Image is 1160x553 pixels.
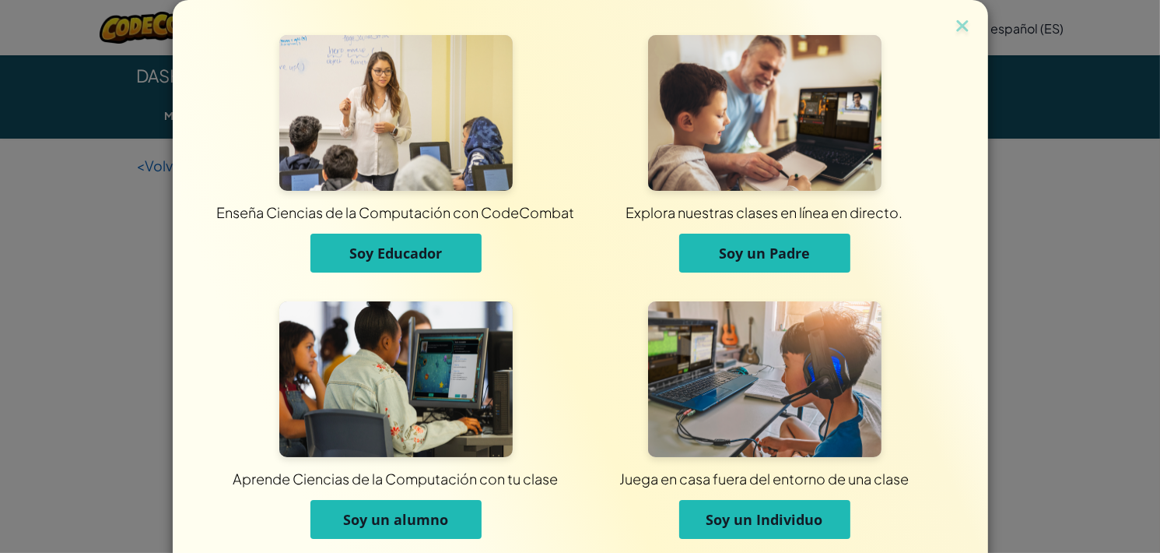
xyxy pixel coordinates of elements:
button: Soy un Padre [679,234,850,273]
img: Para Educadores [279,35,513,191]
button: Soy un Individuo [679,500,850,539]
span: Soy un Padre [719,244,810,262]
img: Para Individuos [648,301,881,457]
span: Soy un alumno [343,510,448,529]
button: Soy Educador [310,234,482,273]
button: Soy un alumno [310,500,482,539]
img: Para Estudiantes [279,301,513,457]
span: Soy un Individuo [706,510,823,529]
img: close icon [952,16,973,39]
span: Soy Educador [349,244,442,262]
img: Para Padres [648,35,881,191]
